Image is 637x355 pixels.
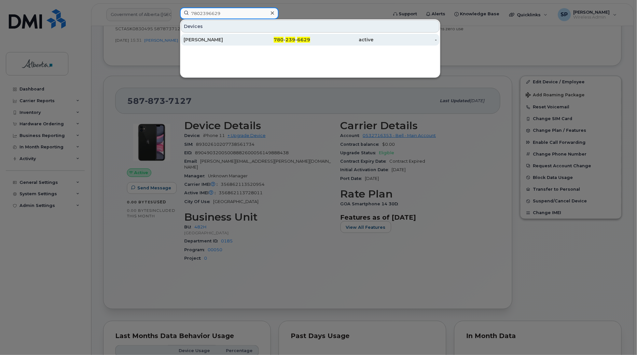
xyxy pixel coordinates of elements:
[180,7,279,19] input: Find something...
[181,20,439,33] div: Devices
[297,37,310,43] span: 6629
[181,34,439,46] a: [PERSON_NAME]780-239-6629active-
[184,36,247,43] div: [PERSON_NAME]
[374,36,437,43] div: -
[274,37,284,43] span: 780
[247,36,311,43] div: - -
[310,36,374,43] div: active
[285,37,295,43] span: 239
